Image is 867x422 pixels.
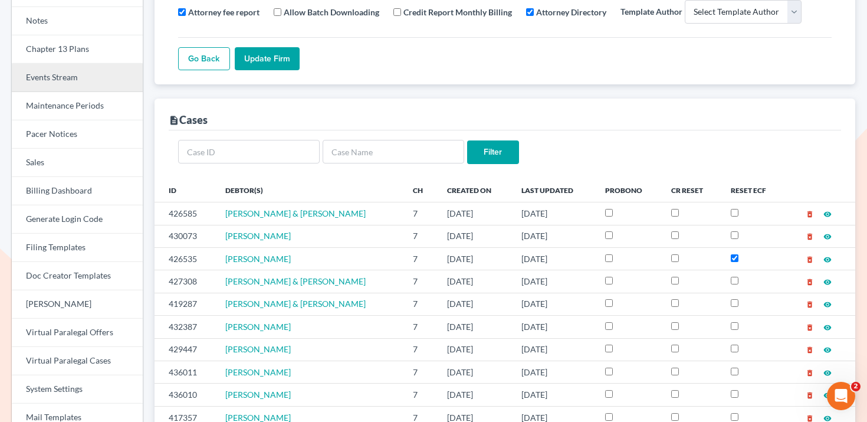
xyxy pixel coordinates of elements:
[512,202,596,225] td: [DATE]
[806,278,814,286] i: delete_forever
[823,254,832,264] a: visibility
[823,344,832,354] a: visibility
[806,323,814,332] i: delete_forever
[155,338,216,361] td: 429447
[823,322,832,332] a: visibility
[225,276,366,286] span: [PERSON_NAME] & [PERSON_NAME]
[823,278,832,286] i: visibility
[284,6,379,18] label: Allow Batch Downloading
[403,202,438,225] td: 7
[806,391,814,400] i: delete_forever
[851,382,861,391] span: 2
[12,234,143,262] a: Filing Templates
[438,247,512,270] td: [DATE]
[806,233,814,241] i: delete_forever
[12,205,143,234] a: Generate Login Code
[12,290,143,319] a: [PERSON_NAME]
[823,299,832,309] a: visibility
[806,300,814,309] i: delete_forever
[512,270,596,293] td: [DATE]
[225,367,291,377] a: [PERSON_NAME]
[155,247,216,270] td: 426535
[512,293,596,315] td: [DATE]
[512,361,596,383] td: [DATE]
[188,6,260,18] label: Attorney fee report
[806,322,814,332] a: delete_forever
[155,361,216,383] td: 436011
[155,316,216,338] td: 432387
[823,276,832,286] a: visibility
[806,346,814,354] i: delete_forever
[12,262,143,290] a: Doc Creator Templates
[155,202,216,225] td: 426585
[806,208,814,218] a: delete_forever
[823,346,832,354] i: visibility
[806,231,814,241] a: delete_forever
[225,322,291,332] a: [PERSON_NAME]
[403,338,438,361] td: 7
[823,210,832,218] i: visibility
[438,338,512,361] td: [DATE]
[403,293,438,315] td: 7
[512,178,596,202] th: Last Updated
[225,208,366,218] a: [PERSON_NAME] & [PERSON_NAME]
[806,210,814,218] i: delete_forever
[403,6,512,18] label: Credit Report Monthly Billing
[467,140,519,164] input: Filter
[438,202,512,225] td: [DATE]
[806,367,814,377] a: delete_forever
[823,233,832,241] i: visibility
[403,225,438,247] td: 7
[823,256,832,264] i: visibility
[12,149,143,177] a: Sales
[12,92,143,120] a: Maintenance Periods
[438,316,512,338] td: [DATE]
[403,361,438,383] td: 7
[12,177,143,205] a: Billing Dashboard
[823,367,832,377] a: visibility
[225,299,366,309] a: [PERSON_NAME] & [PERSON_NAME]
[512,316,596,338] td: [DATE]
[806,344,814,354] a: delete_forever
[806,390,814,400] a: delete_forever
[12,319,143,347] a: Virtual Paralegal Offers
[512,384,596,406] td: [DATE]
[235,47,300,71] input: Update Firm
[12,7,143,35] a: Notes
[806,369,814,377] i: delete_forever
[225,254,291,264] a: [PERSON_NAME]
[823,231,832,241] a: visibility
[155,270,216,293] td: 427308
[403,384,438,406] td: 7
[827,382,855,410] iframe: Intercom live chat
[596,178,662,202] th: ProBono
[12,375,143,404] a: System Settings
[169,115,179,126] i: description
[823,369,832,377] i: visibility
[823,300,832,309] i: visibility
[806,276,814,286] a: delete_forever
[823,390,832,400] a: visibility
[438,178,512,202] th: Created On
[155,293,216,315] td: 419287
[512,247,596,270] td: [DATE]
[620,5,682,18] label: Template Author
[225,344,291,354] a: [PERSON_NAME]
[438,293,512,315] td: [DATE]
[178,47,230,71] a: Go Back
[225,390,291,400] a: [PERSON_NAME]
[823,323,832,332] i: visibility
[806,256,814,264] i: delete_forever
[178,140,320,163] input: Case ID
[438,361,512,383] td: [DATE]
[225,231,291,241] a: [PERSON_NAME]
[403,316,438,338] td: 7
